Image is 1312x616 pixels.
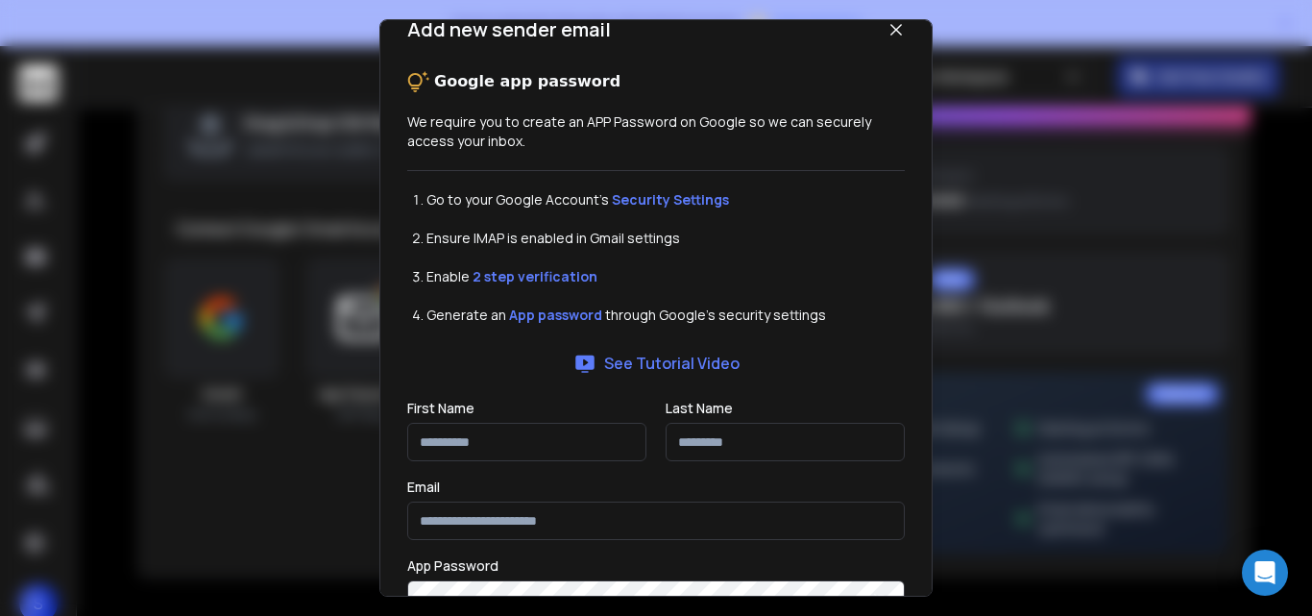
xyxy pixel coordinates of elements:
h1: Add new sender email [407,16,611,43]
p: Google app password [434,70,620,93]
p: We require you to create an APP Password on Google so we can securely access your inbox. [407,112,905,151]
img: tips [407,70,430,93]
div: Open Intercom Messenger [1242,550,1288,596]
a: See Tutorial Video [573,352,740,375]
label: Last Name [666,402,733,415]
li: Generate an through Google's security settings [426,306,905,325]
a: App password [509,306,602,324]
label: First Name [407,402,474,415]
li: Go to your Google Account’s [426,190,905,209]
a: Security Settings [612,190,729,209]
li: Enable [426,267,905,286]
li: Ensure IMAP is enabled in Gmail settings [426,229,905,248]
label: App Password [407,559,498,573]
label: Email [407,480,440,494]
a: 2 step verification [473,267,597,285]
